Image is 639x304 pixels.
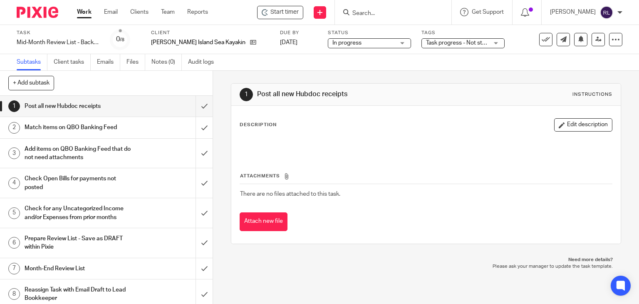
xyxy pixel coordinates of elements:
div: Bowen Island Sea Kayaking Inc. - Mid-Month Review List - Backup Bkpr - September [257,6,303,19]
a: Files [126,54,145,70]
a: Emails [97,54,120,70]
a: Email [104,8,118,16]
h1: Add items on QBO Banking Feed that do not need attachments [25,143,133,164]
div: 1 [8,100,20,112]
label: Status [328,30,411,36]
a: Reports [187,8,208,16]
input: Search [352,10,426,17]
a: Team [161,8,175,16]
label: Client [151,30,270,36]
h1: Month-End Review List [25,262,133,275]
p: Please ask your manager to update the task template. [239,263,613,270]
small: /8 [120,37,124,42]
div: 0 [116,35,124,44]
img: Pixie [17,7,58,18]
span: In progress [332,40,362,46]
div: 8 [8,288,20,300]
h1: Check for any Uncategorized Income and/or Expenses from prior months [25,202,133,224]
div: 6 [8,237,20,249]
p: [PERSON_NAME] Island Sea Kayaking Inc. [151,38,246,47]
h1: Post all new Hubdoc receipts [257,90,443,99]
div: 1 [240,88,253,101]
h1: Post all new Hubdoc receipts [25,100,133,112]
label: Tags [421,30,505,36]
p: Need more details? [239,257,613,263]
a: Client tasks [54,54,91,70]
span: Get Support [472,9,504,15]
h1: Match items on QBO Banking Feed [25,121,133,134]
span: Start timer [270,8,299,17]
span: [DATE] [280,40,297,45]
label: Task [17,30,100,36]
h1: Check Open Bills for payments not posted [25,172,133,194]
button: Attach new file [240,212,287,231]
span: Attachments [240,174,280,178]
span: There are no files attached to this task. [240,191,340,197]
a: Work [77,8,92,16]
button: Edit description [554,118,612,132]
div: 7 [8,263,20,274]
button: + Add subtask [8,76,54,90]
p: Description [240,122,277,128]
div: 3 [8,147,20,159]
p: [PERSON_NAME] [550,8,596,16]
div: 2 [8,122,20,134]
div: Mid-Month Review List - Backup Bkpr - September [17,38,100,47]
div: 5 [8,207,20,219]
label: Due by [280,30,317,36]
img: svg%3E [600,6,613,19]
div: Instructions [572,91,612,98]
a: Clients [130,8,149,16]
div: 4 [8,177,20,189]
h1: Prepare Review List - Save as DRAFT within Pixie [25,232,133,254]
a: Subtasks [17,54,47,70]
span: Task progress - Not started + 1 [426,40,505,46]
a: Notes (0) [151,54,182,70]
a: Audit logs [188,54,220,70]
